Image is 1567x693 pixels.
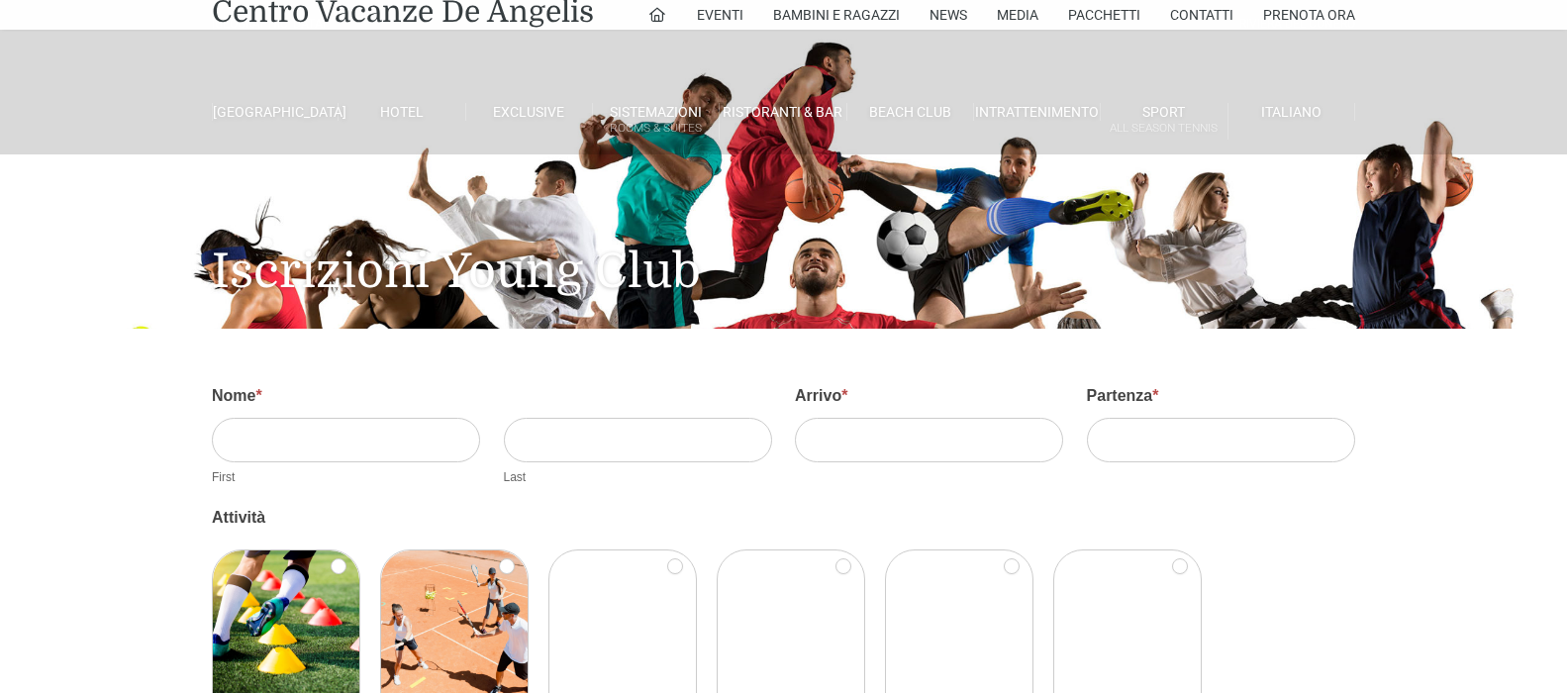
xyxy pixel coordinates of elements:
[1004,558,1020,574] input: Archery Academy[GEOGRAPHIC_DATA]
[593,119,719,138] small: Rooms & Suites
[974,103,1101,121] a: Intrattenimento
[795,384,1063,418] label: Arrivo
[212,468,480,486] div: First
[1261,104,1322,120] span: Italiano
[504,468,772,486] div: Last
[835,558,851,574] input: Baseball AcademyBaseball Academy
[1101,103,1227,140] a: SportAll Season Tennis
[847,103,974,121] a: Beach Club
[593,103,720,140] a: SistemazioniRooms & Suites
[331,558,346,574] input: Calcio AcademyCalcio Academy
[1101,119,1226,138] small: All Season Tennis
[1087,384,1355,418] label: Partenza
[212,154,1355,329] h1: Iscrizioni Young Club
[499,558,515,574] input: Tennis AcademyTennis Academy
[339,103,465,121] a: Hotel
[212,384,480,418] label: Nome
[720,103,846,121] a: Ristoranti & Bar
[667,558,683,574] input: Padel AcademyPadel Academy
[1228,103,1355,121] a: Italiano
[1172,558,1188,574] input: Scuola NuotoScuola Nuoto
[466,103,593,121] a: Exclusive
[212,506,1355,540] div: Attività
[212,103,339,121] a: [GEOGRAPHIC_DATA]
